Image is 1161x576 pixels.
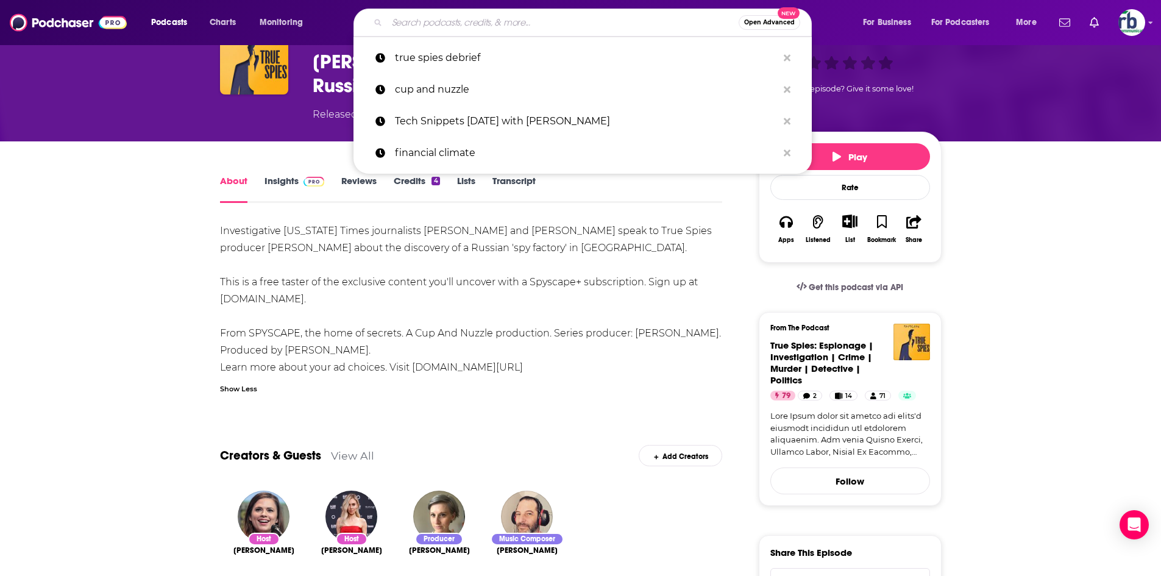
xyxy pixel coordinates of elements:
a: Gemma Newby [409,546,470,555]
span: For Podcasters [931,14,990,31]
img: Nick Ryan [501,491,553,542]
div: Share [906,236,922,244]
span: More [1016,14,1037,31]
button: Share [898,207,929,251]
span: Get this podcast via API [809,282,903,293]
div: Rate [770,175,930,200]
div: Host [248,533,280,546]
p: true spies debrief [395,42,778,74]
a: Credits4 [394,175,439,203]
button: open menu [143,13,203,32]
a: Transcript [492,175,536,203]
span: [PERSON_NAME] [233,546,294,555]
span: [PERSON_NAME] [321,546,382,555]
button: open menu [1007,13,1052,32]
div: Producer [415,533,463,546]
span: Charts [210,14,236,31]
span: 2 [813,390,817,402]
img: True Spies: Espionage | Investigation | Crime | Murder | Detective | Politics [893,324,930,360]
button: Apps [770,207,802,251]
button: Listened [802,207,834,251]
a: Show notifications dropdown [1085,12,1104,33]
a: financial climate [353,137,812,169]
img: Hayley Atwell [238,491,289,542]
a: Show notifications dropdown [1054,12,1075,33]
a: Lists [457,175,475,203]
h1: MEMBER'S EPISODE - True Spies Debrief: Jane Bradley and Michael Schwirtz on Russia's Brazilian Il... [313,26,739,98]
div: Show More ButtonList [834,207,865,251]
img: Podchaser - Follow, Share and Rate Podcasts [10,11,127,34]
span: Logged in as johannarb [1118,9,1145,36]
div: Apps [778,236,794,244]
div: List [845,236,855,244]
button: Play [770,143,930,170]
a: Hayley Atwell [233,546,294,555]
span: Podcasts [151,14,187,31]
button: Follow [770,468,930,494]
a: About [220,175,247,203]
span: New [778,7,800,19]
span: [PERSON_NAME] [409,546,470,555]
a: Lore Ipsum dolor sit ametco adi elits'd eiusmodt incididun utl etdolorem aliquaenim. Adm venia Qu... [770,410,930,458]
input: Search podcasts, credits, & more... [387,13,739,32]
a: cup and nuzzle [353,74,812,105]
span: 79 [782,390,790,402]
a: 71 [865,391,890,400]
p: Tech Snippets Today with Joseph Raczynski [395,105,778,137]
a: Nick Ryan [497,546,558,555]
div: Open Intercom Messenger [1120,510,1149,539]
img: Vanessa Kirby [325,491,377,542]
div: Bookmark [867,236,896,244]
span: Play [833,151,867,163]
button: Bookmark [866,207,898,251]
a: InsightsPodchaser Pro [265,175,325,203]
a: True Spies: Espionage | Investigation | Crime | Murder | Detective | Politics [770,340,873,386]
img: MEMBER'S EPISODE - True Spies Debrief: Jane Bradley and Michael Schwirtz on Russia's Brazilian Il... [220,26,288,94]
a: View All [331,449,374,462]
button: Open AdvancedNew [739,15,800,30]
span: Monitoring [260,14,303,31]
button: Show More Button [837,215,862,228]
span: 14 [845,390,852,402]
button: open menu [251,13,319,32]
span: Good episode? Give it some love! [787,84,914,93]
span: Open Advanced [744,20,795,26]
a: 79 [770,391,795,400]
img: User Profile [1118,9,1145,36]
a: Tech Snippets [DATE] with [PERSON_NAME] [353,105,812,137]
div: Host [336,533,367,546]
a: Reviews [341,175,377,203]
span: For Business [863,14,911,31]
a: 2 [798,391,822,400]
div: Released [DATE] [313,107,390,122]
a: 14 [829,391,857,400]
button: open menu [854,13,926,32]
h3: Share This Episode [770,547,852,558]
span: 71 [879,390,886,402]
a: Vanessa Kirby [321,546,382,555]
h3: From The Podcast [770,324,920,332]
a: Creators & Guests [220,448,321,463]
img: Gemma Newby [413,491,465,542]
p: financial climate [395,137,778,169]
div: 4 [431,177,439,185]
button: Show profile menu [1118,9,1145,36]
span: [PERSON_NAME] [497,546,558,555]
div: Search podcasts, credits, & more... [365,9,823,37]
img: Podchaser Pro [304,177,325,187]
p: cup and nuzzle [395,74,778,105]
a: Get this podcast via API [787,272,914,302]
div: Music Composer [491,533,564,546]
div: Investigative [US_STATE] Times journalists [PERSON_NAME] and [PERSON_NAME] speak to True Spies pr... [220,222,723,376]
div: Listened [806,236,831,244]
a: Charts [202,13,243,32]
button: open menu [923,13,1007,32]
